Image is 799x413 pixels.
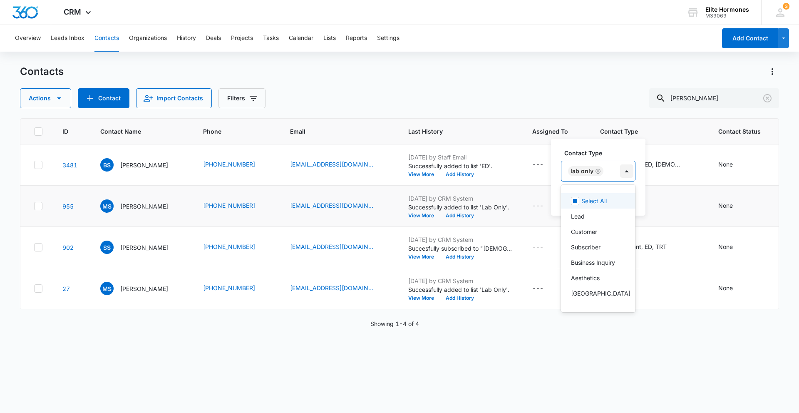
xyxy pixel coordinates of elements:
div: Email - rpsnider@gmail.com - Select to Edit Field [290,160,388,170]
h1: Contacts [20,65,64,78]
button: View More [408,254,440,259]
div: Email - scottmsnider@gmail.com - Select to Edit Field [290,242,388,252]
p: [DATE] by CRM System [408,235,512,244]
button: Add History [440,213,480,218]
p: [GEOGRAPHIC_DATA] [571,289,624,298]
div: --- [532,201,543,211]
p: Aesthetics [571,274,600,282]
span: Email [290,127,376,136]
p: Subscriber [571,243,600,251]
a: [EMAIL_ADDRESS][DOMAIN_NAME] [290,201,373,210]
div: None [718,284,733,292]
div: Phone - (715) 316-2661 - Select to Edit Field [203,242,270,252]
p: Select All [581,197,607,205]
div: Contact Status - None - Select to Edit Field [718,284,748,294]
p: [PERSON_NAME] [120,243,168,252]
a: [EMAIL_ADDRESS][DOMAIN_NAME] [290,242,373,251]
div: Email - mmsnider3927@gmail.com - Select to Edit Field [290,284,388,294]
div: Remove Lab Only [593,168,601,174]
a: [EMAIL_ADDRESS][DOMAIN_NAME] [290,160,373,169]
button: Organizations [129,25,167,52]
div: None [718,201,733,210]
p: Succesfully subscribed to "[DEMOGRAPHIC_DATA]". [408,244,512,253]
span: Assigned To [532,127,568,136]
div: Phone - (807) 358-2043 - Select to Edit Field [203,160,270,170]
div: Contact Status - None - Select to Edit Field [718,201,748,211]
button: Overview [15,25,41,52]
div: account id [705,13,749,19]
span: SS [100,241,114,254]
p: Customer [571,227,597,236]
button: View More [408,213,440,218]
div: Contact Name - Michael Snider - Select to Edit Field [100,282,183,295]
button: Add Contact [722,28,778,48]
p: [PERSON_NAME] [120,202,168,211]
button: Projects [231,25,253,52]
p: Successfully added to list 'ED'. [408,162,512,170]
span: Contact Type [600,127,686,136]
button: Tasks [263,25,279,52]
div: Contact Name - Scott Snider - Select to Edit Field [100,241,183,254]
div: --- [532,284,543,294]
button: Filters [218,88,266,108]
div: Assigned To - - Select to Edit Field [532,160,558,170]
a: [PHONE_NUMBER] [203,160,255,169]
button: Actions [20,88,71,108]
div: Phone - (715) 223-5826 - Select to Edit Field [203,284,270,294]
button: Deals [206,25,221,52]
div: Contact Type - Current patient, ED, male, Review Request- Wausau - Select to Edit Field [600,160,698,170]
div: Contact Name - Bob Snider - Select to Edit Field [100,158,183,172]
div: Contact Type - Current patient, ED, TRT - Select to Edit Field [600,242,682,252]
button: Calendar [289,25,313,52]
div: Assigned To - - Select to Edit Field [532,201,558,211]
div: Assigned To - - Select to Edit Field [532,284,558,294]
label: Contact Type [564,149,639,157]
div: Email - mmsnider3927@gmail.com - Select to Edit Field [290,201,388,211]
button: Settings [377,25,399,52]
div: account name [705,6,749,13]
a: [PHONE_NUMBER] [203,242,255,251]
button: Import Contacts [136,88,212,108]
a: [PHONE_NUMBER] [203,284,255,292]
button: Add Contact [78,88,129,108]
a: Navigate to contact details page for Michael Snider [62,285,70,292]
div: Contact Status - None - Select to Edit Field [718,160,748,170]
p: Successfully added to list 'Lab Only'. [408,285,512,294]
p: Showing 1-4 of 4 [370,319,419,328]
div: Lab Only [571,168,593,174]
input: Search Contacts [649,88,779,108]
p: Successfully added to list 'Lab Only'. [408,203,512,211]
div: Phone - (715) 223-5826 - Select to Edit Field [203,201,270,211]
p: Lead [571,212,585,221]
button: Add History [440,296,480,301]
p: Expo 2023 [571,304,601,313]
a: Navigate to contact details page for Bob Snider [62,162,77,169]
span: Contact Status [718,127,761,136]
p: [PERSON_NAME] [120,284,168,293]
button: Contacts [94,25,119,52]
p: [DATE] by CRM System [408,276,512,285]
span: Phone [203,127,258,136]
button: Lists [323,25,336,52]
span: MS [100,282,114,295]
span: Contact Name [100,127,171,136]
div: None [718,242,733,251]
div: notifications count [783,3,789,10]
div: --- [532,242,543,252]
a: Navigate to contact details page for Michael Snider [62,203,74,210]
div: --- [532,160,543,170]
p: [DATE] by CRM System [408,194,512,203]
p: [PERSON_NAME] [120,161,168,169]
button: Add History [440,172,480,177]
button: View More [408,296,440,301]
div: Contact Name - Michael Snider - Select to Edit Field [100,199,183,213]
p: [DATE] by Staff Email [408,153,512,162]
span: MS [100,199,114,213]
button: Add History [440,254,480,259]
button: Reports [346,25,367,52]
div: Assigned To - - Select to Edit Field [532,242,558,252]
span: CRM [64,7,81,16]
span: BS [100,158,114,172]
button: Clear [761,92,774,105]
span: Last History [408,127,500,136]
